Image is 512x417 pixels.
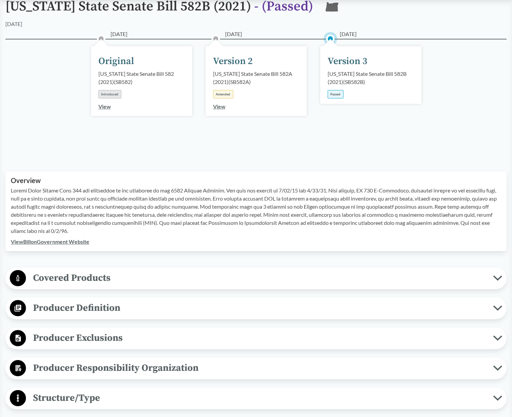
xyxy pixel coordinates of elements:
[11,186,501,235] p: Loremi Dolor Sitame Cons 344 adi elitseddoe te inc utlaboree do mag 6582 Aliquae Adminim. Ven qui...
[213,90,233,98] div: Amended
[26,300,493,316] span: Producer Definition
[5,20,22,28] div: [DATE]
[8,270,504,287] button: Covered Products
[213,54,253,68] div: Version 2
[8,330,504,347] button: Producer Exclusions
[225,30,242,38] span: [DATE]
[213,103,225,110] a: View
[8,300,504,317] button: Producer Definition
[328,70,414,86] div: [US_STATE] State Senate Bill 582B (2021) ( SB582B )
[8,390,504,407] button: Structure/Type
[11,238,89,245] a: ViewBillonGovernment Website
[26,390,493,406] span: Structure/Type
[98,103,111,110] a: View
[98,90,121,98] div: Introduced
[340,30,357,38] span: [DATE]
[213,70,299,86] div: [US_STATE] State Senate Bill 582A (2021) ( SB582A )
[26,270,493,286] span: Covered Products
[328,90,343,98] div: Passed
[26,360,493,376] span: Producer Responsibility Organization
[328,54,367,68] div: Version 3
[98,70,185,86] div: [US_STATE] State Senate Bill 582 (2021) ( SB582 )
[8,360,504,377] button: Producer Responsibility Organization
[26,330,493,346] span: Producer Exclusions
[11,177,501,184] h2: Overview
[98,54,134,68] div: Original
[111,30,127,38] span: [DATE]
